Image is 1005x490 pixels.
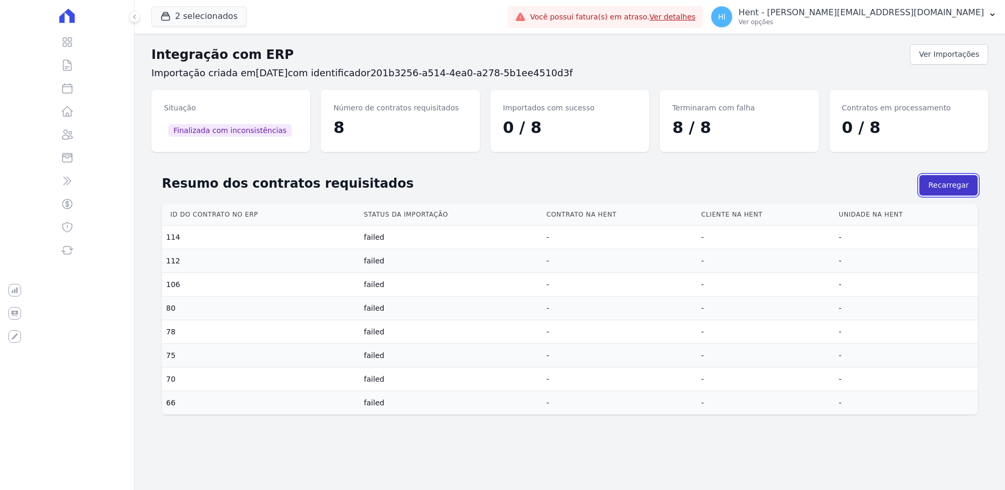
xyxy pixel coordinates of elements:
td: - [835,344,978,367]
td: - [835,391,978,415]
td: - [835,320,978,344]
td: - [542,226,697,249]
td: 106 [162,273,360,297]
button: 2 selecionados [151,6,247,26]
button: Recarregar [919,175,978,196]
td: - [697,273,835,297]
td: 66 [162,391,360,415]
td: - [835,273,978,297]
td: - [835,226,978,249]
th: Status da importação [360,204,542,226]
a: Ver detalhes [650,13,696,21]
dd: 8 / 8 [672,116,806,139]
dd: 0 / 8 [842,116,976,139]
td: failed [360,391,542,415]
td: - [542,320,697,344]
td: - [697,391,835,415]
td: - [835,297,978,320]
td: 80 [162,297,360,320]
h3: Importação criada em com identificador [151,67,988,79]
td: - [697,320,835,344]
td: - [542,344,697,367]
th: Contrato na Hent [542,204,697,226]
td: failed [360,344,542,367]
dt: Situação [164,103,298,114]
dt: Importados com sucesso [503,103,637,114]
th: Unidade na Hent [835,204,978,226]
dt: Número de contratos requisitados [333,103,467,114]
dt: Terminaram com falha [672,103,806,114]
td: 78 [162,320,360,344]
th: Id do contrato no ERP [162,204,360,226]
td: - [542,273,697,297]
td: failed [360,226,542,249]
dd: 0 / 8 [503,116,637,139]
span: Você possui fatura(s) em atraso. [530,12,695,23]
td: - [697,367,835,391]
p: Ver opções [739,18,984,26]
dd: 8 [333,116,467,139]
td: - [697,344,835,367]
button: Hl Hent - [PERSON_NAME][EMAIL_ADDRESS][DOMAIN_NAME] Ver opções [703,2,1005,32]
dt: Contratos em processamento [842,103,976,114]
td: - [835,367,978,391]
td: 70 [162,367,360,391]
td: - [697,249,835,273]
th: Cliente na Hent [697,204,835,226]
td: failed [360,249,542,273]
td: 114 [162,226,360,249]
td: - [697,297,835,320]
a: Ver Importações [910,44,988,65]
td: - [697,226,835,249]
span: Hl [718,13,725,21]
span: [DATE] [256,67,288,78]
span: Finalizada com inconsistências [168,124,292,137]
td: - [542,391,697,415]
td: - [542,297,697,320]
td: - [542,249,697,273]
td: 112 [162,249,360,273]
span: 201b3256-a514-4ea0-a278-5b1ee4510d3f [371,67,573,78]
td: - [542,367,697,391]
td: failed [360,297,542,320]
td: 75 [162,344,360,367]
td: - [835,249,978,273]
p: Hent - [PERSON_NAME][EMAIL_ADDRESS][DOMAIN_NAME] [739,7,984,18]
h2: Resumo dos contratos requisitados [162,174,919,193]
td: failed [360,273,542,297]
td: failed [360,320,542,344]
h2: Integração com ERP [151,45,910,64]
td: failed [360,367,542,391]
